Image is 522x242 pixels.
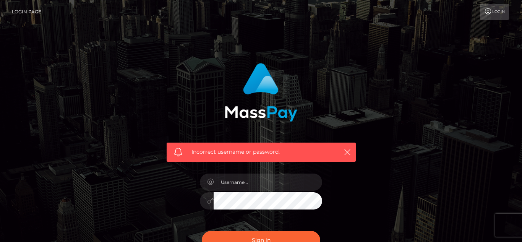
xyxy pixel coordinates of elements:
span: Incorrect username or password. [191,148,331,156]
input: Username... [214,174,322,191]
img: MassPay Login [225,63,297,122]
a: Login Page [12,4,41,20]
a: Login [480,4,509,20]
